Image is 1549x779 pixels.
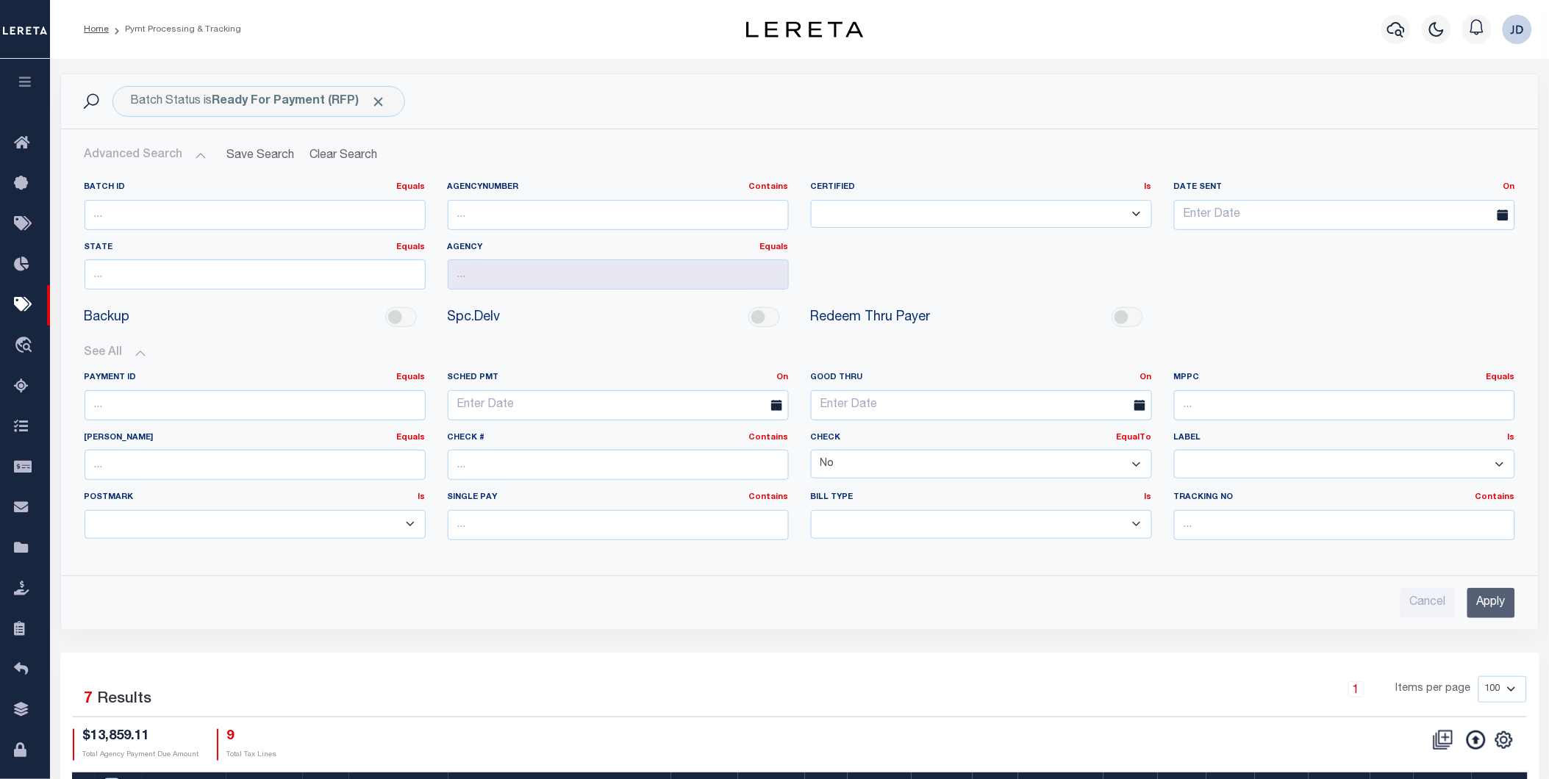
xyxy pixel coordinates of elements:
[85,450,426,480] input: ...
[371,94,387,110] span: Click to Remove
[397,373,426,381] a: Equals
[304,141,384,170] button: Clear Search
[85,346,1515,360] button: See All
[1475,493,1515,501] a: Contains
[227,750,277,761] p: Total Tax Lines
[1163,182,1526,194] label: Date Sent
[448,432,789,445] label: Check #
[85,182,426,194] label: Batch ID
[800,372,1163,384] label: Good Thru
[1174,492,1515,504] label: Tracking No
[1487,373,1515,381] a: Equals
[85,692,93,707] span: 7
[437,372,800,384] label: SCHED PMT
[1174,200,1515,230] input: Enter Date
[83,750,199,761] p: Total Agency Payment Due Amount
[1400,588,1456,618] input: Cancel
[749,493,789,501] a: Contains
[85,372,426,384] label: Payment ID
[811,308,931,328] span: Redeem Thru Payer
[397,434,426,442] a: Equals
[83,729,199,745] h4: $13,859.11
[85,242,426,254] label: State
[397,183,426,191] a: Equals
[85,492,426,504] label: Postmark
[1117,434,1152,442] a: EqualTo
[749,434,789,442] a: Contains
[109,23,241,36] li: Pymt Processing & Tracking
[811,390,1152,420] input: Enter Date
[448,510,789,540] input: ...
[749,183,789,191] a: Contains
[85,200,426,230] input: ...
[760,243,789,251] a: Equals
[1503,183,1515,191] a: On
[811,182,1152,194] label: Certified
[227,729,277,745] h4: 9
[1348,681,1364,697] a: 1
[1174,390,1515,420] input: ...
[448,450,789,480] input: ...
[448,492,789,504] label: Single Pay
[1174,432,1515,445] label: Label
[1145,493,1152,501] a: Is
[14,337,37,356] i: travel_explore
[85,432,426,445] label: [PERSON_NAME]
[84,25,109,34] a: Home
[85,390,426,420] input: ...
[418,493,426,501] a: Is
[218,141,304,170] button: Save Search
[1396,681,1471,697] span: Items per page
[85,259,426,290] input: ...
[448,182,789,194] label: AgencyNumber
[85,141,207,170] button: Advanced Search
[1467,588,1515,618] input: Apply
[1174,510,1515,540] input: ...
[112,86,405,117] div: Click to Edit
[1140,373,1152,381] a: On
[1174,372,1515,384] label: MPPC
[777,373,789,381] a: On
[448,390,789,420] input: Enter Date
[1145,183,1152,191] a: Is
[448,308,501,328] span: Spc.Delv
[448,242,789,254] label: Agency
[448,200,789,230] input: ...
[448,259,789,290] input: ...
[397,243,426,251] a: Equals
[1508,434,1515,442] a: Is
[746,21,864,37] img: logo-dark.svg
[85,308,130,328] span: Backup
[98,688,152,711] label: Results
[811,492,1152,504] label: Bill Type
[811,432,1152,445] label: Check
[212,96,387,107] b: Ready For Payment (RFP)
